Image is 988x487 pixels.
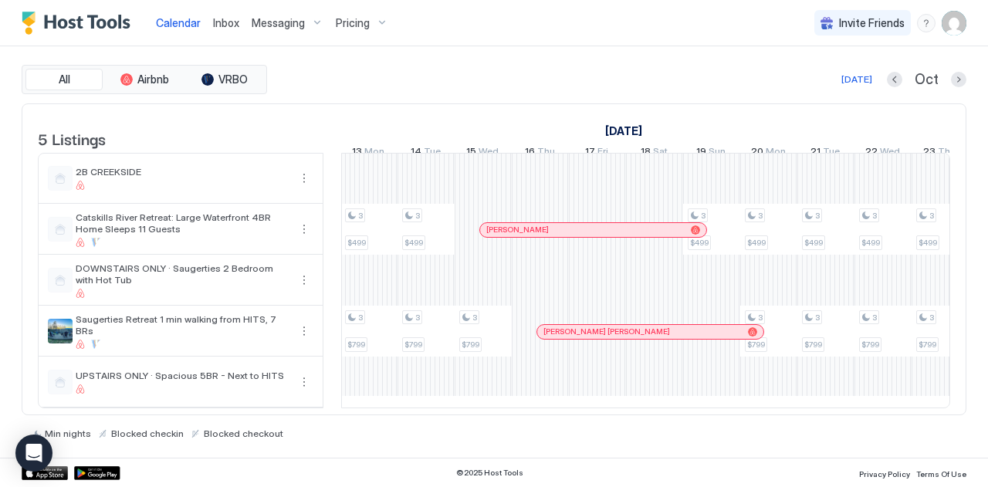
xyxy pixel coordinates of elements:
[923,145,936,161] span: 23
[696,145,706,161] span: 19
[424,145,441,161] span: Tue
[861,340,879,350] span: $799
[404,340,422,350] span: $799
[462,142,502,164] a: October 15, 2025
[521,142,559,164] a: October 16, 2025
[916,465,966,481] a: Terms Of Use
[218,73,248,86] span: VRBO
[841,73,872,86] div: [DATE]
[137,73,169,86] span: Airbnb
[15,435,52,472] div: Open Intercom Messenger
[887,72,902,87] button: Previous month
[810,145,821,161] span: 21
[295,169,313,188] button: More options
[839,70,875,89] button: [DATE]
[295,220,313,238] div: menu
[76,313,289,337] span: Saugerties Retreat 1 min walking from HITS, 7 BRs
[76,370,289,381] span: UPSTAIRS ONLY · Spacious 5BR - Next to HITS
[872,211,877,221] span: 3
[364,145,384,161] span: Mon
[758,313,763,323] span: 3
[204,428,283,439] span: Blocked checkout
[919,340,936,350] span: $799
[747,238,766,248] span: $499
[597,145,608,161] span: Fri
[865,145,878,161] span: 22
[938,145,956,161] span: Thu
[22,12,137,35] a: Host Tools Logo
[861,238,880,248] span: $499
[815,313,820,323] span: 3
[486,225,549,235] span: [PERSON_NAME]
[916,469,966,479] span: Terms Of Use
[76,262,289,286] span: DOWNSTAIRS ONLY · Saugerties 2 Bedroom with Hot Tub
[415,211,420,221] span: 3
[411,145,421,161] span: 14
[653,145,668,161] span: Sat
[352,145,362,161] span: 13
[872,313,877,323] span: 3
[76,166,289,178] span: 2B CREEKSIDE
[581,142,612,164] a: October 17, 2025
[348,142,388,164] a: October 13, 2025
[929,313,934,323] span: 3
[48,319,73,343] div: listing image
[295,322,313,340] div: menu
[252,16,305,30] span: Messaging
[466,145,476,161] span: 15
[111,428,184,439] span: Blocked checkin
[295,373,313,391] button: More options
[347,238,366,248] span: $499
[76,211,289,235] span: Catskills River Retreat: Large Waterfront 4BR Home Sleeps 11 Guests
[156,15,201,31] a: Calendar
[766,145,786,161] span: Mon
[601,120,646,142] a: October 10, 2025
[758,211,763,221] span: 3
[641,145,651,161] span: 18
[692,142,729,164] a: October 19, 2025
[456,468,523,478] span: © 2025 Host Tools
[22,466,68,480] a: App Store
[929,211,934,221] span: 3
[45,428,91,439] span: Min nights
[859,469,910,479] span: Privacy Policy
[74,466,120,480] a: Google Play Store
[880,145,900,161] span: Wed
[407,142,445,164] a: October 14, 2025
[807,142,844,164] a: October 21, 2025
[585,145,595,161] span: 17
[59,73,70,86] span: All
[917,14,936,32] div: menu
[22,65,267,94] div: tab-group
[472,313,477,323] span: 3
[336,16,370,30] span: Pricing
[919,142,959,164] a: October 23, 2025
[915,71,939,89] span: Oct
[859,465,910,481] a: Privacy Policy
[213,16,239,29] span: Inbox
[462,340,479,350] span: $799
[701,211,705,221] span: 3
[415,313,420,323] span: 3
[358,313,363,323] span: 3
[804,340,822,350] span: $799
[637,142,672,164] a: October 18, 2025
[106,69,183,90] button: Airbnb
[156,16,201,29] span: Calendar
[815,211,820,221] span: 3
[919,238,937,248] span: $499
[295,322,313,340] button: More options
[38,127,106,150] span: 5 Listings
[186,69,263,90] button: VRBO
[295,169,313,188] div: menu
[295,373,313,391] div: menu
[347,340,365,350] span: $799
[751,145,763,161] span: 20
[747,142,790,164] a: October 20, 2025
[823,145,840,161] span: Tue
[213,15,239,31] a: Inbox
[942,11,966,36] div: User profile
